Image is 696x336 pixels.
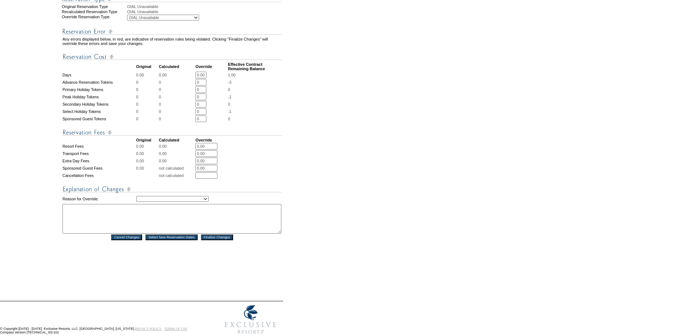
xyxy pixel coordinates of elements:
td: Cancellation Fees [62,172,136,179]
td: Reason for Override: [62,195,136,203]
td: 0 [136,116,158,122]
a: TERMS OF USE [164,327,187,331]
td: 0.00 [136,143,158,150]
td: Calculated [159,138,195,142]
div: Override Reservation Type [62,15,126,20]
td: 0.00 [136,158,158,164]
a: PRIVACY POLICY [135,327,161,331]
td: Override [195,138,227,142]
td: Advance Reservation Tokens [62,79,136,86]
td: 0 [136,86,158,93]
img: Explanation of Changes [62,185,282,194]
span: -1 [228,95,231,99]
div: OIAL Unavailable [127,10,282,14]
input: Finalize Changes [201,234,233,240]
td: 0 [136,108,158,115]
td: Primary Holiday Tokens [62,86,136,93]
td: 0.00 [136,72,158,78]
td: Secondary Holiday Tokens [62,101,136,107]
td: Any errors displayed below, in red, are indicative of reservation rules being violated. Clicking ... [62,37,282,46]
td: not calculated [159,165,195,171]
td: Extra Day Fees [62,158,136,164]
span: 1.00 [228,73,236,77]
span: 0 [228,102,230,106]
td: Sponsored Guest Fees [62,165,136,171]
span: -3 [228,80,231,84]
td: 0.00 [159,158,195,164]
td: not calculated [159,172,195,179]
td: Resort Fees [62,143,136,150]
td: Original [136,62,158,71]
div: OIAL Unavailable [127,4,282,9]
td: 0.00 [159,143,195,150]
td: 0 [136,101,158,107]
td: 0 [159,116,195,122]
td: 0 [159,101,195,107]
td: 0.00 [159,150,195,157]
td: 0 [136,79,158,86]
td: 0 [159,94,195,100]
td: 0 [159,79,195,86]
img: Reservation Errors [62,27,282,36]
img: Reservation Cost [62,52,282,61]
img: Reservation Fees [62,128,282,137]
td: Sponsored Guest Tokens [62,116,136,122]
td: Original [136,138,158,142]
td: Days [62,72,136,78]
td: Effective Contract Remaining Balance [228,62,282,71]
td: 0 [159,86,195,93]
input: Cancel Changes [111,234,142,240]
td: Override [195,62,227,71]
td: 0 [159,108,195,115]
td: 0 [136,94,158,100]
td: Transport Fees [62,150,136,157]
td: Calculated [159,62,195,71]
td: Select Holiday Tokens [62,108,136,115]
span: -1 [228,109,231,114]
span: 0 [228,117,230,121]
td: 0.00 [136,150,158,157]
div: Recalculated Reservation Type [62,10,126,14]
td: Peak Holiday Tokens [62,94,136,100]
td: 0.00 [136,165,158,171]
input: Select New Reservation Dates [145,234,198,240]
span: 0 [228,87,230,92]
div: Original Reservation Type [62,4,126,9]
td: 0.00 [159,72,195,78]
